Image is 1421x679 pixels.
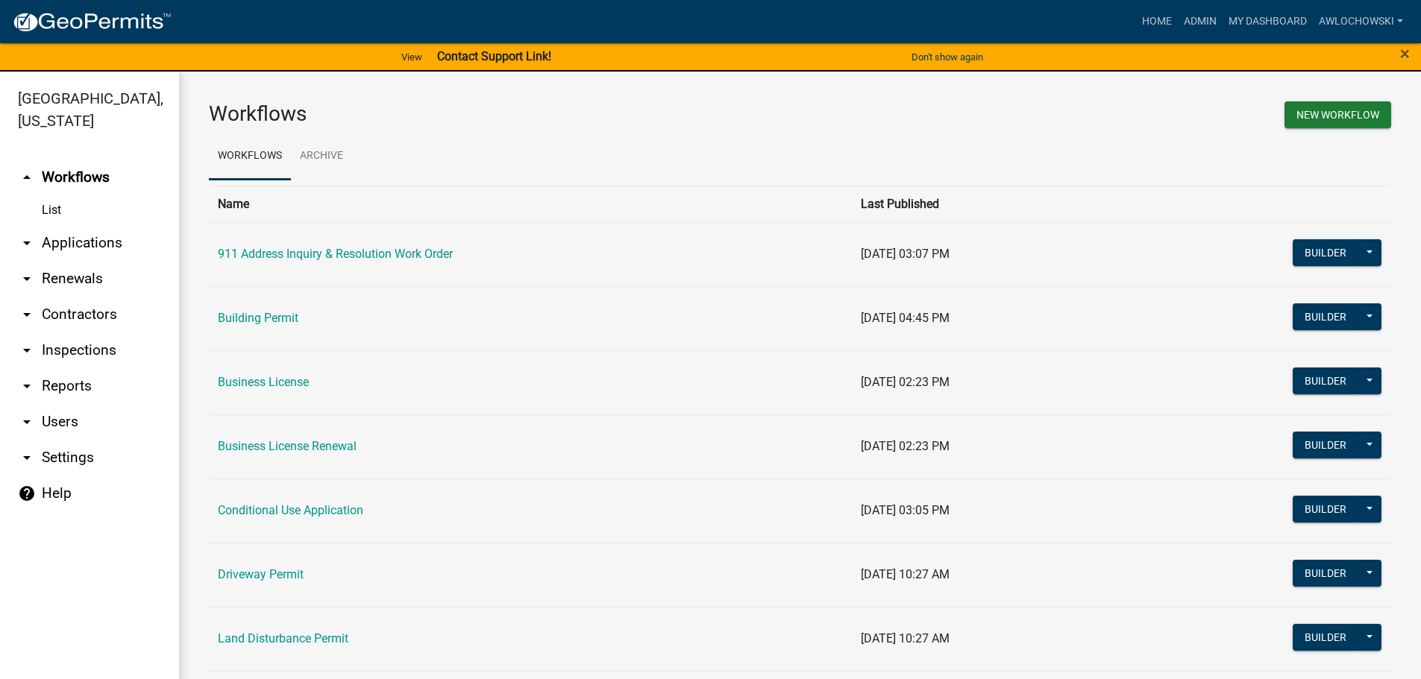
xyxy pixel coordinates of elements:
a: Business License Renewal [218,439,357,453]
button: Builder [1293,367,1358,394]
span: [DATE] 03:07 PM [861,247,950,261]
strong: Contact Support Link! [437,49,551,63]
a: Workflows [209,133,291,180]
i: arrow_drop_down [18,270,36,288]
a: Conditional Use Application [218,503,363,517]
button: Builder [1293,624,1358,651]
h3: Workflows [209,101,789,127]
th: Name [209,186,852,222]
i: arrow_drop_down [18,449,36,467]
button: Don't show again [906,45,989,69]
a: Home [1136,7,1178,36]
i: arrow_drop_down [18,234,36,252]
span: [DATE] 02:23 PM [861,375,950,389]
button: Close [1400,45,1410,63]
a: awlochowski [1313,7,1409,36]
span: × [1400,43,1410,64]
span: [DATE] 10:27 AM [861,631,950,645]
button: Builder [1293,303,1358,330]
a: My Dashboard [1223,7,1313,36]
button: Builder [1293,496,1358,522]
i: arrow_drop_up [18,168,36,186]
i: arrow_drop_down [18,413,36,431]
a: Business License [218,375,309,389]
a: Admin [1178,7,1223,36]
span: [DATE] 10:27 AM [861,567,950,581]
th: Last Published [852,186,1120,222]
span: [DATE] 03:05 PM [861,503,950,517]
a: View [395,45,428,69]
i: arrow_drop_down [18,341,36,359]
i: arrow_drop_down [18,306,36,323]
span: [DATE] 04:45 PM [861,311,950,325]
i: help [18,484,36,502]
a: Building Permit [218,311,298,325]
a: Driveway Permit [218,567,304,581]
span: [DATE] 02:23 PM [861,439,950,453]
a: Archive [291,133,352,180]
button: Builder [1293,239,1358,266]
a: Land Disturbance Permit [218,631,348,645]
i: arrow_drop_down [18,377,36,395]
button: Builder [1293,560,1358,587]
button: Builder [1293,432,1358,458]
a: 911 Address Inquiry & Resolution Work Order [218,247,453,261]
button: New Workflow [1284,101,1391,128]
